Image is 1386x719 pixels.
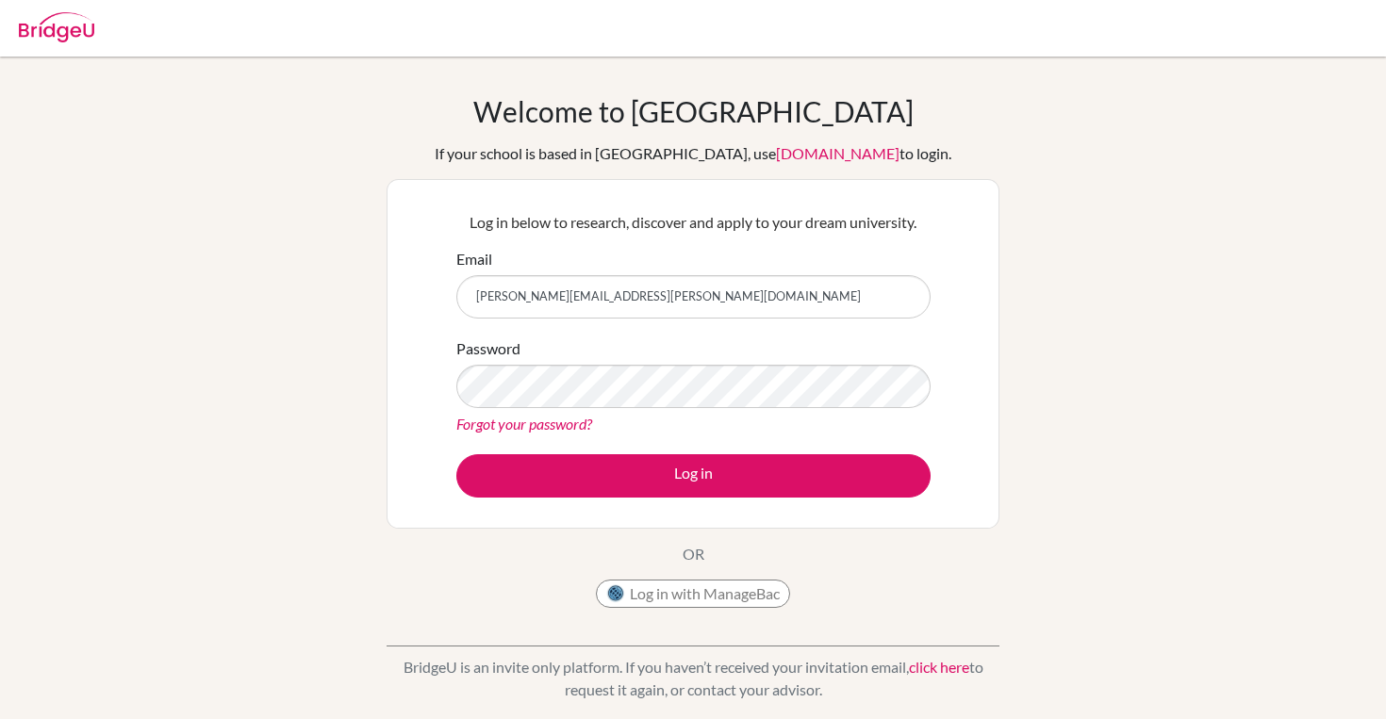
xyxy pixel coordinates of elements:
label: Password [456,337,520,360]
button: Log in with ManageBac [596,580,790,608]
div: If your school is based in [GEOGRAPHIC_DATA], use to login. [435,142,951,165]
h1: Welcome to [GEOGRAPHIC_DATA] [473,94,914,128]
p: BridgeU is an invite only platform. If you haven’t received your invitation email, to request it ... [387,656,999,701]
img: Bridge-U [19,12,94,42]
a: click here [909,658,969,676]
label: Email [456,248,492,270]
a: Forgot your password? [456,415,592,433]
p: Log in below to research, discover and apply to your dream university. [456,211,931,234]
p: OR [683,543,704,565]
button: Log in [456,454,931,498]
a: [DOMAIN_NAME] [776,144,899,162]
